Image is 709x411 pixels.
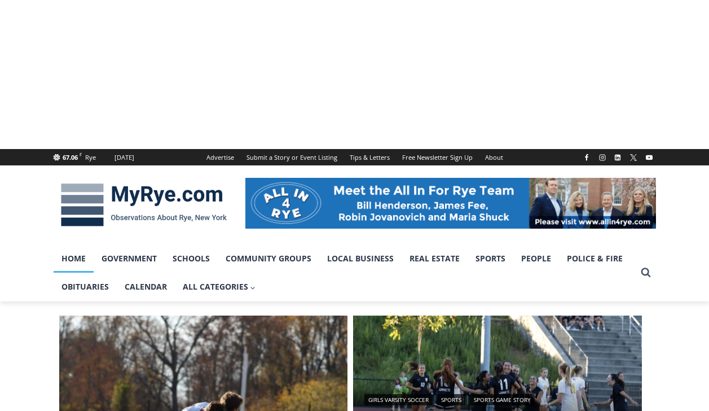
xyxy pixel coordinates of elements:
nav: Secondary Navigation [200,149,509,165]
a: Local Business [319,244,402,273]
span: 67.06 [63,153,78,161]
a: Calendar [117,273,175,301]
a: Sports [468,244,513,273]
a: Free Newsletter Sign Up [396,149,479,165]
a: X [627,151,640,164]
div: Rye [85,152,96,163]
a: Schools [165,244,218,273]
span: All Categories [183,281,256,293]
a: Real Estate [402,244,468,273]
a: Linkedin [611,151,624,164]
div: [DATE] [115,152,134,163]
a: Government [94,244,165,273]
a: Girls Varsity Soccer [364,394,433,405]
a: Obituaries [54,273,117,301]
a: About [479,149,509,165]
div: | | [364,392,631,405]
img: All in for Rye [245,178,656,229]
a: Tips & Letters [344,149,396,165]
a: Police & Fire [559,244,631,273]
a: Home [54,244,94,273]
button: View Search Form [636,263,656,283]
span: F [80,151,82,158]
a: Community Groups [218,244,319,273]
a: Advertise [200,149,240,165]
nav: Primary Navigation [54,244,636,301]
a: Facebook [580,151,593,164]
a: YouTube [642,151,656,164]
a: Sports [437,394,465,405]
a: All Categories [175,273,264,301]
a: Instagram [596,151,609,164]
img: MyRye.com [54,176,234,234]
a: Submit a Story or Event Listing [240,149,344,165]
a: People [513,244,559,273]
a: Sports Game Story [470,394,535,405]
